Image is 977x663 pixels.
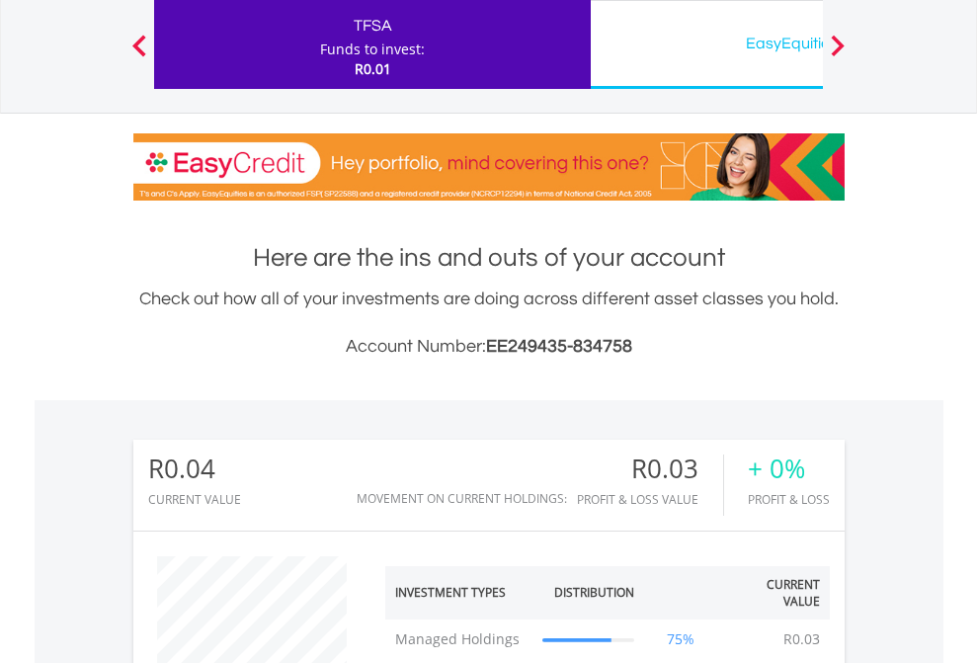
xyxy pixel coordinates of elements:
[355,59,391,78] span: R0.01
[773,620,830,659] td: R0.03
[748,455,830,483] div: + 0%
[577,455,723,483] div: R0.03
[357,492,567,505] div: Movement on Current Holdings:
[148,493,241,506] div: CURRENT VALUE
[320,40,425,59] div: Funds to invest:
[486,337,632,356] span: EE249435-834758
[748,493,830,506] div: Profit & Loss
[818,44,857,64] button: Next
[554,584,634,601] div: Distribution
[644,620,718,659] td: 75%
[718,566,830,620] th: Current Value
[166,12,579,40] div: TFSA
[133,133,845,201] img: EasyCredit Promotion Banner
[133,286,845,361] div: Check out how all of your investments are doing across different asset classes you hold.
[385,566,533,620] th: Investment Types
[577,493,723,506] div: Profit & Loss Value
[133,240,845,276] h1: Here are the ins and outs of your account
[120,44,159,64] button: Previous
[148,455,241,483] div: R0.04
[385,620,533,659] td: Managed Holdings
[133,333,845,361] h3: Account Number:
